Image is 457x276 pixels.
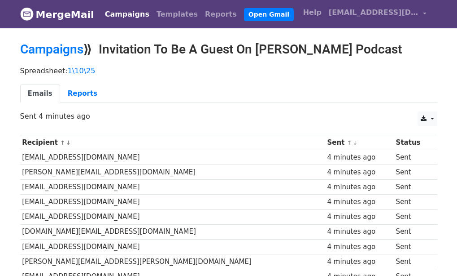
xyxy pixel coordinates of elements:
[20,239,325,254] td: [EMAIL_ADDRESS][DOMAIN_NAME]
[244,8,294,21] a: Open Gmail
[20,66,437,76] p: Spreadsheet:
[20,254,325,269] td: [PERSON_NAME][EMAIL_ADDRESS][PERSON_NAME][DOMAIN_NAME]
[394,254,431,269] td: Sent
[394,135,431,150] th: Status
[101,5,153,23] a: Campaigns
[394,224,431,239] td: Sent
[300,4,325,22] a: Help
[327,167,392,178] div: 4 minutes ago
[20,209,325,224] td: [EMAIL_ADDRESS][DOMAIN_NAME]
[20,111,437,121] p: Sent 4 minutes ago
[327,212,392,222] div: 4 minutes ago
[201,5,240,23] a: Reports
[20,135,325,150] th: Recipient
[394,239,431,254] td: Sent
[20,7,34,21] img: MergeMail logo
[327,152,392,163] div: 4 minutes ago
[327,197,392,207] div: 4 minutes ago
[353,139,357,146] a: ↓
[20,180,325,195] td: [EMAIL_ADDRESS][DOMAIN_NAME]
[20,150,325,165] td: [EMAIL_ADDRESS][DOMAIN_NAME]
[153,5,201,23] a: Templates
[60,85,105,103] a: Reports
[20,42,437,57] h2: ⟫ Invitation To Be A Guest On [PERSON_NAME] Podcast
[20,5,94,24] a: MergeMail
[60,139,65,146] a: ↑
[347,139,352,146] a: ↑
[394,209,431,224] td: Sent
[325,135,394,150] th: Sent
[394,195,431,209] td: Sent
[20,224,325,239] td: [DOMAIN_NAME][EMAIL_ADDRESS][DOMAIN_NAME]
[20,195,325,209] td: [EMAIL_ADDRESS][DOMAIN_NAME]
[20,85,60,103] a: Emails
[327,257,392,267] div: 4 minutes ago
[66,139,71,146] a: ↓
[325,4,430,25] a: [EMAIL_ADDRESS][DOMAIN_NAME]
[327,227,392,237] div: 4 minutes ago
[20,42,83,57] a: Campaigns
[394,165,431,180] td: Sent
[327,242,392,252] div: 4 minutes ago
[394,180,431,195] td: Sent
[20,165,325,180] td: [PERSON_NAME][EMAIL_ADDRESS][DOMAIN_NAME]
[329,7,418,18] span: [EMAIL_ADDRESS][DOMAIN_NAME]
[327,182,392,192] div: 4 minutes ago
[394,150,431,165] td: Sent
[68,67,96,75] a: 1\10\25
